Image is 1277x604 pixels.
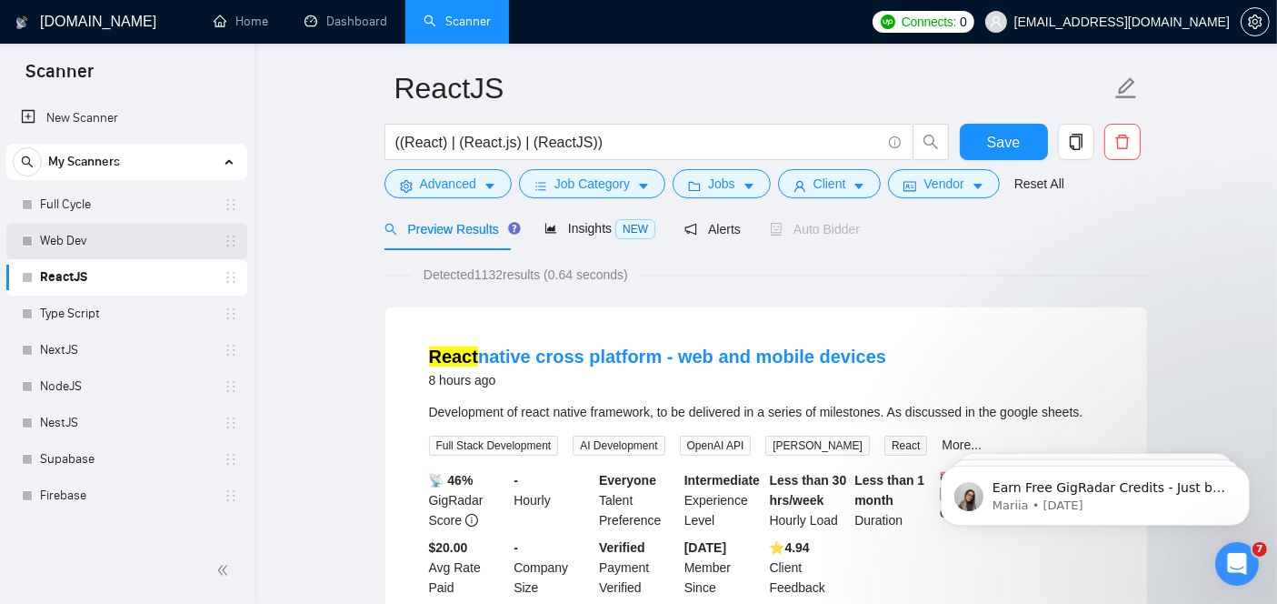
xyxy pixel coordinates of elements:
[793,179,806,193] span: user
[684,223,697,236] span: notification
[384,169,512,198] button: settingAdvancedcaret-down
[21,100,233,136] a: New Scanner
[304,14,387,29] a: dashboardDashboard
[411,265,641,285] span: Detected 1132 results (0.64 seconds)
[6,144,247,514] li: My Scanners
[778,169,882,198] button: userClientcaret-down
[923,174,963,194] span: Vendor
[743,179,755,193] span: caret-down
[429,402,1103,422] div: Development of react native framework, to be delivered in a series of milestones. As discussed in...
[429,369,887,391] div: 8 hours ago
[48,144,120,180] span: My Scanners
[425,470,511,530] div: GigRadar Score
[854,473,924,508] b: Less than 1 month
[987,131,1020,154] span: Save
[902,12,956,32] span: Connects:
[214,14,268,29] a: homeHome
[1252,542,1267,557] span: 7
[425,538,511,598] div: Avg Rate Paid
[684,473,760,488] b: Intermediate
[394,65,1111,111] input: Scanner name...
[680,436,752,456] span: OpenAI API
[1104,124,1141,160] button: delete
[708,174,735,194] span: Jobs
[554,174,630,194] span: Job Category
[514,473,518,488] b: -
[395,131,881,154] input: Search Freelance Jobs...
[766,470,852,530] div: Hourly Load
[681,538,766,598] div: Member Since
[888,169,999,198] button: idcardVendorcaret-down
[465,514,478,527] span: info-circle
[688,179,701,193] span: folder
[14,156,41,168] span: search
[6,100,247,136] li: New Scanner
[224,416,238,430] span: holder
[224,343,238,357] span: holder
[534,179,547,193] span: bars
[573,436,664,456] span: AI Development
[484,179,496,193] span: caret-down
[40,441,213,478] a: Supabase
[1241,15,1270,29] a: setting
[224,488,238,503] span: holder
[514,540,518,555] b: -
[224,307,238,321] span: holder
[881,15,895,29] img: upwork-logo.png
[851,470,936,530] div: Duration
[429,473,474,488] b: 📡 46%
[673,169,771,198] button: folderJobscaret-down
[224,234,238,248] span: holder
[770,223,783,236] span: robot
[544,221,655,236] span: Insights
[40,259,213,296] a: ReactJS
[1059,134,1093,150] span: copy
[519,169,665,198] button: barsJob Categorycaret-down
[40,296,213,332] a: Type Script
[595,470,681,530] div: Talent Preference
[510,538,595,598] div: Company Size
[1114,76,1138,100] span: edit
[15,8,28,37] img: logo
[216,561,234,579] span: double-left
[684,540,726,555] b: [DATE]
[960,124,1048,160] button: Save
[13,147,42,176] button: search
[913,134,948,150] span: search
[1014,174,1064,194] a: Reset All
[1241,7,1270,36] button: setting
[681,470,766,530] div: Experience Level
[1105,134,1140,150] span: delete
[424,14,491,29] a: searchScanner
[429,540,468,555] b: $20.00
[544,222,557,235] span: area-chart
[40,368,213,405] a: NodeJS
[40,332,213,368] a: NextJS
[615,219,655,239] span: NEW
[429,347,887,367] a: Reactnative cross platform - web and mobile devices
[1215,542,1259,586] iframe: Intercom live chat
[400,179,413,193] span: setting
[506,220,523,237] div: Tooltip anchor
[770,222,860,237] span: Auto Bidder
[224,379,238,394] span: holder
[1058,124,1094,160] button: copy
[770,540,810,555] b: ⭐️ 4.94
[972,179,984,193] span: caret-down
[429,436,559,456] span: Full Stack Development
[853,179,865,193] span: caret-down
[684,222,741,237] span: Alerts
[11,58,108,96] span: Scanner
[40,223,213,259] a: Web Dev
[40,478,213,514] a: Firebase
[599,540,645,555] b: Verified
[384,223,397,236] span: search
[595,538,681,598] div: Payment Verified
[599,473,656,488] b: Everyone
[884,436,927,456] span: React
[1242,15,1269,29] span: setting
